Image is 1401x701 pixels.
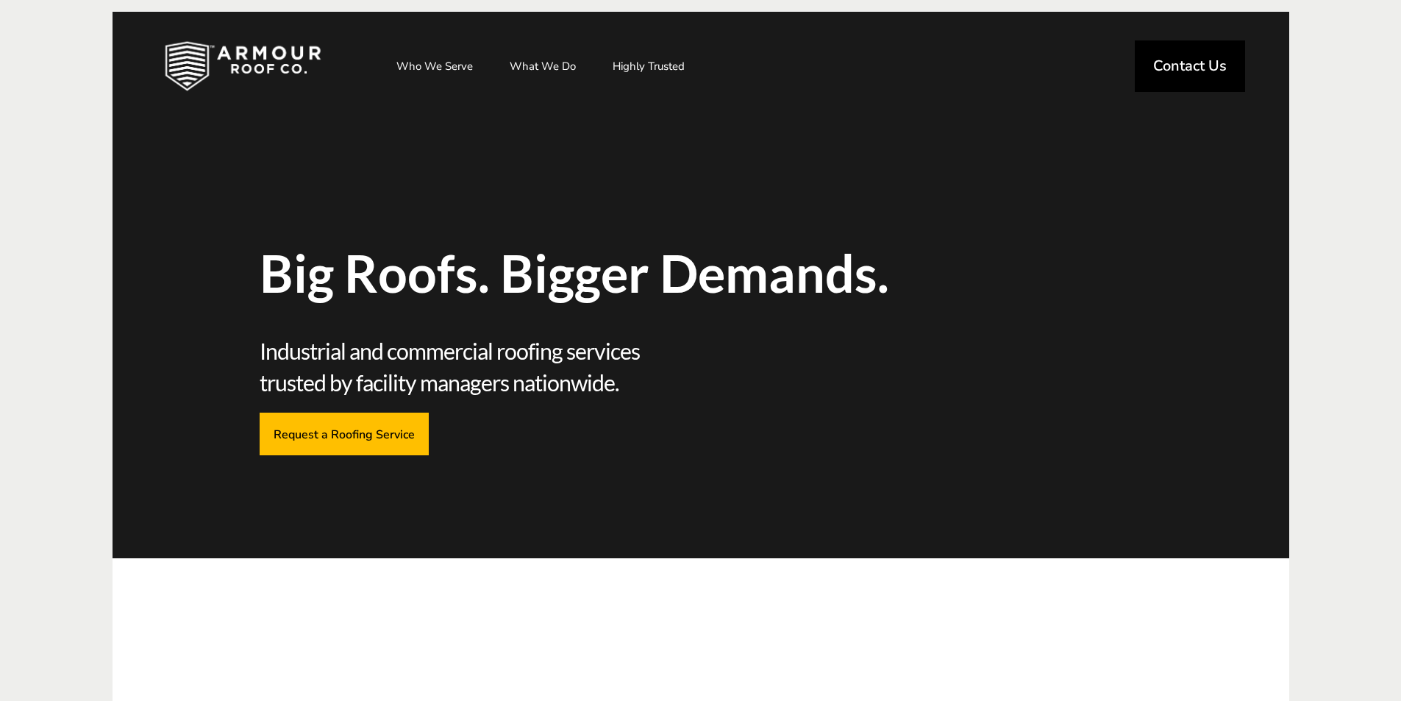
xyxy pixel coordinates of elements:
span: Big Roofs. Bigger Demands. [260,247,914,299]
span: Industrial and commercial roofing services trusted by facility managers nationwide. [260,335,696,398]
span: Request a Roofing Service [274,427,415,441]
a: Request a Roofing Service [260,413,429,455]
a: Contact Us [1135,40,1245,92]
a: What We Do [495,48,591,85]
a: Highly Trusted [598,48,699,85]
a: Who We Serve [382,48,488,85]
span: Contact Us [1153,59,1227,74]
img: Industrial and Commercial Roofing Company | Armour Roof Co. [141,29,344,103]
